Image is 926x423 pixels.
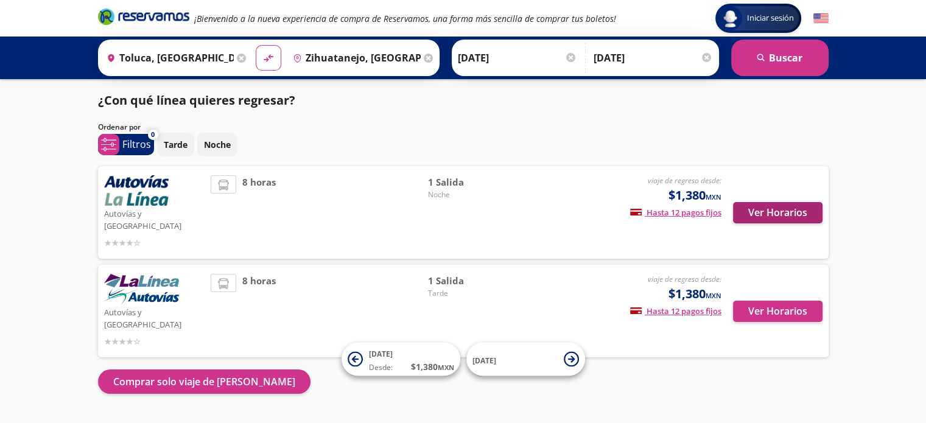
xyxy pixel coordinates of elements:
[98,7,189,29] a: Brand Logo
[731,40,829,76] button: Buscar
[122,137,151,152] p: Filtros
[98,122,141,133] p: Ordenar por
[102,43,234,73] input: Buscar Origen
[342,343,460,376] button: [DATE]Desde:$1,380MXN
[648,175,721,186] em: viaje de regreso desde:
[813,11,829,26] button: English
[242,175,276,250] span: 8 horas
[733,301,823,322] button: Ver Horarios
[428,288,513,299] span: Tarde
[104,304,205,330] p: Autovías y [GEOGRAPHIC_DATA]
[594,43,713,73] input: Opcional
[733,202,823,223] button: Ver Horarios
[151,130,155,140] span: 0
[197,133,237,156] button: Noche
[104,274,179,304] img: Autovías y La Línea
[98,369,310,394] button: Comprar solo viaje de [PERSON_NAME]
[472,355,496,365] span: [DATE]
[98,134,154,155] button: 0Filtros
[438,363,454,372] small: MXN
[288,43,421,73] input: Buscar Destino
[648,274,721,284] em: viaje de regreso desde:
[104,175,169,206] img: Autovías y La Línea
[242,274,276,348] span: 8 horas
[369,362,393,373] span: Desde:
[98,91,295,110] p: ¿Con qué línea quieres regresar?
[411,360,454,373] span: $ 1,380
[157,133,194,156] button: Tarde
[458,43,577,73] input: Elegir Fecha
[668,285,721,303] span: $1,380
[742,12,799,24] span: Iniciar sesión
[668,186,721,205] span: $1,380
[428,175,513,189] span: 1 Salida
[369,349,393,359] span: [DATE]
[194,13,616,24] em: ¡Bienvenido a la nueva experiencia de compra de Reservamos, una forma más sencilla de comprar tus...
[706,291,721,300] small: MXN
[204,138,231,151] p: Noche
[104,206,205,232] p: Autovías y [GEOGRAPHIC_DATA]
[706,192,721,201] small: MXN
[630,306,721,316] span: Hasta 12 pagos fijos
[466,343,585,376] button: [DATE]
[98,7,189,26] i: Brand Logo
[164,138,188,151] p: Tarde
[630,207,721,218] span: Hasta 12 pagos fijos
[428,274,513,288] span: 1 Salida
[428,189,513,200] span: Noche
